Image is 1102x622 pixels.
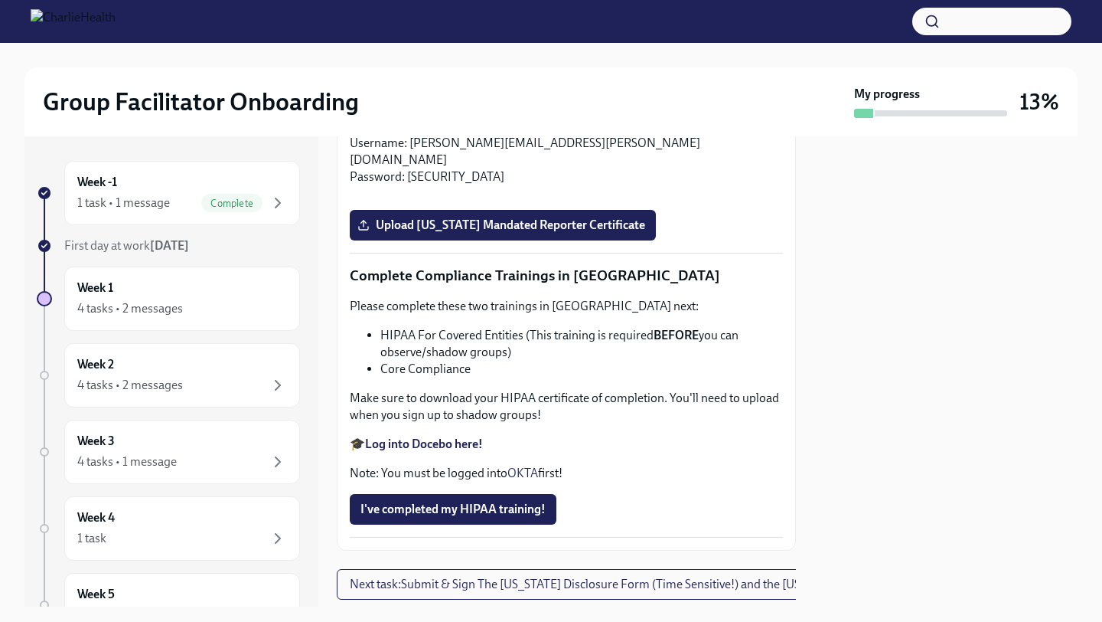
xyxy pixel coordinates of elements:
strong: BEFORE [654,328,699,342]
p: 🎓 Username: [PERSON_NAME][EMAIL_ADDRESS][PERSON_NAME][DOMAIN_NAME] Password: [SECURITY_DATA] [350,118,783,185]
div: 4 tasks • 2 messages [77,300,183,317]
img: CharlieHealth [31,9,116,34]
a: Week 34 tasks • 1 message [37,420,300,484]
button: Next task:Submit & Sign The [US_STATE] Disclosure Form (Time Sensitive!) and the [US_STATE] Backg... [337,569,957,600]
h2: Group Facilitator Onboarding [43,87,359,117]
a: Week -11 task • 1 messageComplete [37,161,300,225]
a: First day at work[DATE] [37,237,300,254]
h6: Week 3 [77,433,115,450]
h6: Week 2 [77,356,114,373]
label: Upload [US_STATE] Mandated Reporter Certificate [350,210,656,241]
div: 4 tasks • 2 messages [77,377,183,394]
h6: Week 5 [77,586,115,603]
a: Week 14 tasks • 2 messages [37,267,300,331]
h3: 13% [1019,88,1059,116]
p: 🎓 [350,436,783,453]
li: HIPAA For Covered Entities (This training is required you can observe/shadow groups) [380,327,783,361]
span: Complete [201,198,262,209]
p: Make sure to download your HIPAA certificate of completion. You'll need to upload when you sign u... [350,390,783,424]
div: 1 task [77,530,106,547]
span: Next task : Submit & Sign The [US_STATE] Disclosure Form (Time Sensitive!) and the [US_STATE] Bac... [350,577,944,592]
h6: Week 1 [77,280,113,296]
li: Core Compliance [380,361,783,378]
span: First day at work [64,238,189,253]
p: Note: You must be logged into first! [350,465,783,482]
button: I've completed my HIPAA training! [350,494,556,525]
h6: Week -1 [77,174,117,191]
strong: [DATE] [150,238,189,253]
p: Complete Compliance Trainings in [GEOGRAPHIC_DATA] [350,266,783,286]
span: Upload [US_STATE] Mandated Reporter Certificate [360,218,645,233]
a: Log into Docebo here! [365,437,483,451]
a: OKTA [507,466,538,480]
a: Week 41 task [37,496,300,561]
strong: My progress [854,86,920,103]
span: I've completed my HIPAA training! [360,502,546,517]
a: Week 24 tasks • 2 messages [37,343,300,408]
div: 4 tasks • 1 message [77,453,177,470]
h6: Week 4 [77,509,115,526]
div: 1 task • 1 message [77,195,170,211]
p: Please complete these two trainings in [GEOGRAPHIC_DATA] next: [350,298,783,315]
